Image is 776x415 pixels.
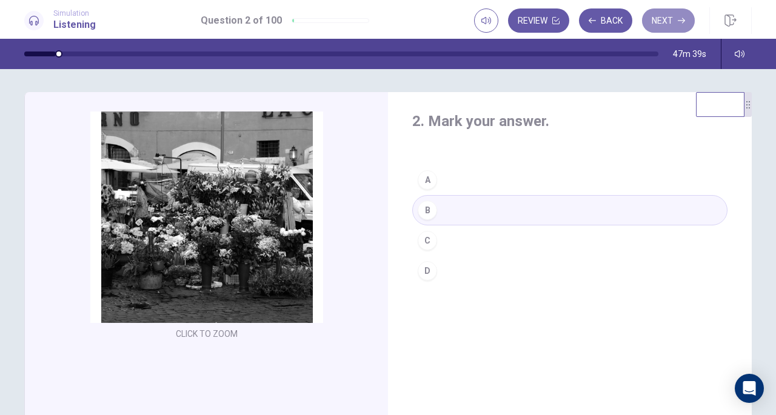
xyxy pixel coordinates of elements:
div: A [418,170,437,190]
div: B [418,201,437,220]
div: Open Intercom Messenger [735,374,764,403]
span: 47m 39s [673,49,706,59]
button: Next [642,8,695,33]
button: Review [508,8,569,33]
div: D [418,261,437,281]
button: A [412,165,727,195]
h4: 2. Mark your answer. [412,111,727,131]
button: C [412,225,727,256]
button: B [412,195,727,225]
button: Back [579,8,632,33]
button: D [412,256,727,286]
span: Simulation [53,9,96,18]
h1: Question 2 of 100 [201,13,282,28]
div: C [418,231,437,250]
h1: Listening [53,18,96,32]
